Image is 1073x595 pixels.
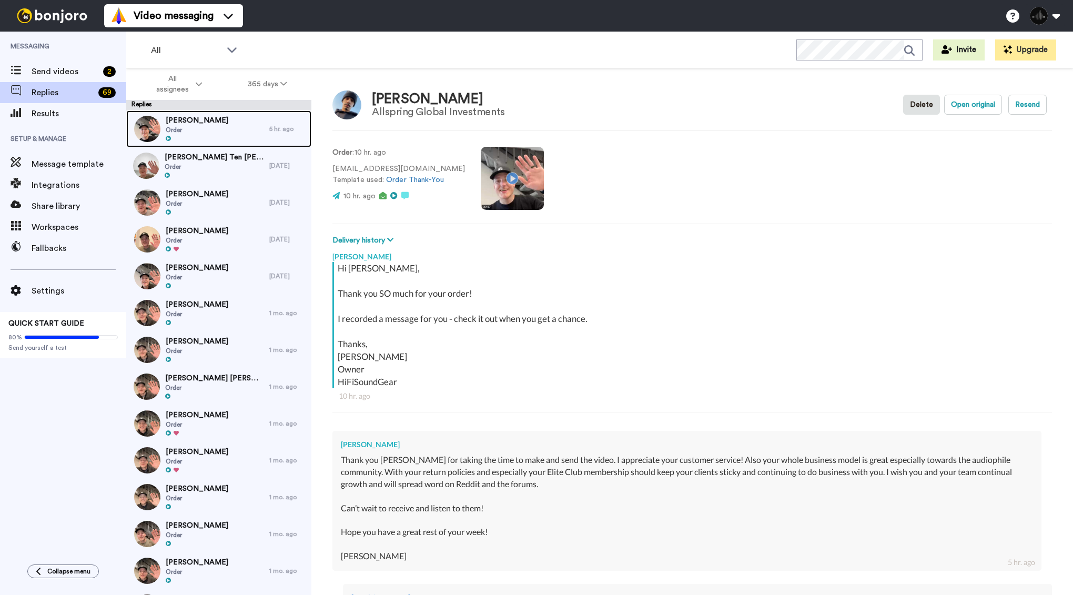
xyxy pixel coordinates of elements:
img: 97cc0a26-61e7-4fef-ad67-9fed03d9f317-thumb.jpg [134,374,160,400]
strong: Order [332,149,352,156]
div: 1 mo. ago [269,382,306,391]
a: [PERSON_NAME]Order1 mo. ago [126,295,311,331]
span: Video messaging [134,8,214,23]
img: 11b3c571-4a35-44e2-8ffe-8d2ffe070dd7-thumb.jpg [134,484,160,510]
p: [EMAIL_ADDRESS][DOMAIN_NAME] Template used: [332,164,465,186]
span: Send videos [32,65,99,78]
div: [PERSON_NAME] [332,246,1052,262]
button: All assignees [128,69,225,99]
img: be5a1386-e2b9-4e16-a0e6-ce3a952d6068-thumb.jpg [133,153,159,179]
span: [PERSON_NAME] [166,410,228,420]
span: Order [166,310,228,318]
div: [DATE] [269,198,306,207]
img: 36d91153-b3a8-4e21-8baf-ad13c5fac1ae-thumb.jpg [134,521,160,547]
span: Integrations [32,179,126,191]
img: 9be38717-bb75-4f48-9e68-6689502415fe-thumb.jpg [134,337,160,363]
div: 1 mo. ago [269,530,306,538]
img: 36ca3dd1-e9b3-41bc-b7eb-deced00c1ae2-thumb.jpg [134,263,160,289]
img: 54e9eba1-920a-4489-b28a-04f3caf7238f-thumb.jpg [134,300,160,326]
span: [PERSON_NAME] [166,447,228,457]
div: [PERSON_NAME] [372,92,505,107]
a: [PERSON_NAME] Ten [PERSON_NAME]Order[DATE] [126,147,311,184]
div: 69 [98,87,116,98]
img: 8c8bfd18-c76e-490e-a99f-277ec7ad2e11-thumb.jpg [134,189,160,216]
img: Image of Joseph Sullivan [332,90,361,119]
button: Invite [933,39,985,60]
div: 1 mo. ago [269,309,306,317]
a: [PERSON_NAME]Order1 mo. ago [126,516,311,552]
span: Order [166,199,228,208]
span: 10 hr. ago [343,193,376,200]
span: Order [166,531,228,539]
a: [PERSON_NAME]Order[DATE] [126,258,311,295]
span: Order [166,420,228,429]
div: 1 mo. ago [269,419,306,428]
span: [PERSON_NAME] [166,189,228,199]
span: Send yourself a test [8,344,118,352]
div: 1 mo. ago [269,567,306,575]
span: [PERSON_NAME] [166,520,228,531]
span: Results [32,107,126,120]
div: [DATE] [269,235,306,244]
a: [PERSON_NAME]Order1 mo. ago [126,442,311,479]
a: [PERSON_NAME] [PERSON_NAME]Order1 mo. ago [126,368,311,405]
span: Share library [32,200,126,213]
span: Order [166,126,228,134]
span: Order [165,384,264,392]
img: 1d98f950-12bf-42e3-9cce-bff5e072ca85-thumb.jpg [134,558,160,584]
a: [PERSON_NAME]Order5 hr. ago [126,110,311,147]
span: Order [166,494,228,502]
p: : 10 hr. ago [332,147,465,158]
div: Hi [PERSON_NAME], Thank you SO much for your order! I recorded a message for you - check it out w... [338,262,1049,388]
span: [PERSON_NAME] [166,336,228,347]
span: [PERSON_NAME] Ten [PERSON_NAME] [165,152,264,163]
div: Replies [126,100,311,110]
span: Message template [32,158,126,170]
div: 2 [103,66,116,77]
span: [PERSON_NAME] [166,557,228,568]
a: [PERSON_NAME]Order1 mo. ago [126,552,311,589]
span: All assignees [151,74,194,95]
div: 5 hr. ago [1008,557,1035,568]
span: All [151,44,221,57]
span: Workspaces [32,221,126,234]
img: ab514738-f614-436c-ac9a-0c287d9b9510-thumb.jpg [134,116,160,142]
button: Open original [944,95,1002,115]
span: Order [166,347,228,355]
span: [PERSON_NAME] [166,483,228,494]
div: 1 mo. ago [269,346,306,354]
span: [PERSON_NAME] [PERSON_NAME] [165,373,264,384]
img: vm-color.svg [110,7,127,24]
span: [PERSON_NAME] [166,226,228,236]
img: bj-logo-header-white.svg [13,8,92,23]
a: [PERSON_NAME]Order1 mo. ago [126,331,311,368]
a: [PERSON_NAME]Order1 mo. ago [126,479,311,516]
span: [PERSON_NAME] [166,263,228,273]
span: Order [166,236,228,245]
div: [DATE] [269,162,306,170]
img: d62ab86f-d561-46a8-ba7a-a82b571dd353-thumb.jpg [134,447,160,473]
span: Settings [32,285,126,297]
a: Order Thank-You [386,176,444,184]
button: Collapse menu [27,564,99,578]
img: 8d68a1b6-b299-4b23-bbf3-2682a00704a5-thumb.jpg [134,226,160,253]
span: Collapse menu [47,567,90,576]
div: 1 mo. ago [269,456,306,465]
span: Order [166,273,228,281]
span: Replies [32,86,94,99]
button: Resend [1008,95,1047,115]
div: [DATE] [269,272,306,280]
span: Fallbacks [32,242,126,255]
div: 5 hr. ago [269,125,306,133]
span: [PERSON_NAME] [166,299,228,310]
span: 80% [8,333,22,341]
a: [PERSON_NAME]Order[DATE] [126,184,311,221]
span: QUICK START GUIDE [8,320,84,327]
img: eccffda1-569d-445c-aba0-8670a689634f-thumb.jpg [134,410,160,437]
a: [PERSON_NAME]Order1 mo. ago [126,405,311,442]
button: Delivery history [332,235,397,246]
button: 365 days [225,75,310,94]
button: Upgrade [995,39,1056,60]
div: [PERSON_NAME] [341,439,1033,450]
